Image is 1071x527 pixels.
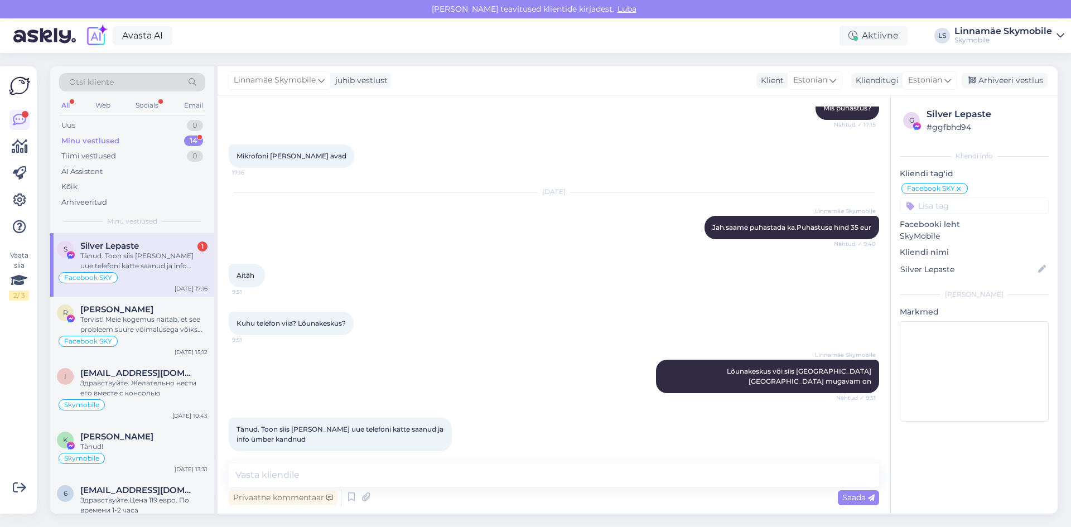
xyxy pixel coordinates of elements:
[93,98,113,113] div: Web
[64,372,66,380] span: i
[184,136,203,147] div: 14
[840,26,908,46] div: Aktiivne
[954,27,1064,45] a: Linnamäe SkymobileSkymobile
[234,74,316,86] span: Linnamäe Skymobile
[9,250,29,301] div: Vaata siia
[80,241,139,251] span: Silver Lepaste
[900,263,1036,275] input: Lisa nimi
[900,289,1049,299] div: [PERSON_NAME]
[80,368,196,378] span: igor.korshakov01@gmail.com
[64,402,99,408] span: Skymobile
[727,367,871,385] span: Lõunakeskus või siis [GEOGRAPHIC_DATA][GEOGRAPHIC_DATA] mugavam on
[64,455,99,462] span: Skymobile
[232,168,274,177] span: 17:16
[954,27,1052,36] div: Linnamäe Skymobile
[900,230,1049,242] p: SkyMobile
[834,394,876,402] span: Nähtud ✓ 9:51
[815,351,876,359] span: Linnamäe Skymobile
[80,315,208,335] div: Tervist! Meie kogemus näitab, et see probleem suure võimalusega võiks olla lintkaabliga mis on ko...
[133,98,161,113] div: Socials
[229,490,337,505] div: Privaatne kommentaar
[793,74,827,86] span: Estonian
[187,151,203,162] div: 0
[69,76,114,88] span: Otsi kliente
[834,120,876,129] span: Nähtud ✓ 17:15
[107,216,157,226] span: Minu vestlused
[712,223,871,231] span: Jah.saame puhastada ka.Puhastuse hind 35 eur
[61,197,107,208] div: Arhiveeritud
[59,98,72,113] div: All
[900,151,1049,161] div: Kliendi info
[927,121,1045,133] div: # ggfbhd94
[962,73,1048,88] div: Arhiveeri vestlus
[113,26,172,45] a: Avasta AI
[80,251,208,271] div: Tänud. Toon siis [PERSON_NAME] uue telefoni kätte saanud ja info ümber kandnud
[815,207,876,215] span: Linnamäe Skymobile
[63,308,68,317] span: R
[900,197,1049,214] input: Lisa tag
[229,187,879,197] div: [DATE]
[182,98,205,113] div: Email
[80,378,208,398] div: Здравствуйте. Желательно нести его вместе с консолью
[80,495,208,515] div: Здравствуйте.Цена 119 евро. По времени 1-2 часа
[237,425,445,443] span: Tänud. Toon siis [PERSON_NAME] uue telefoni kätte saanud ja info ümber kandnud
[9,291,29,301] div: 2 / 3
[80,304,153,315] span: Raikko Prants
[823,104,871,112] span: Mis puhastus?
[851,75,899,86] div: Klienditugi
[80,432,153,442] span: Keith Hunt
[64,274,112,281] span: Facebook SKY
[61,151,116,162] div: Tiimi vestlused
[85,24,108,47] img: explore-ai
[175,284,208,293] div: [DATE] 17:16
[756,75,784,86] div: Klient
[934,28,950,43] div: LS
[61,120,75,131] div: Uus
[842,492,875,502] span: Saada
[237,152,346,160] span: Mikrofoni [PERSON_NAME] avad
[175,348,208,356] div: [DATE] 15:12
[900,168,1049,180] p: Kliendi tag'id
[64,338,112,345] span: Facebook SKY
[175,465,208,473] div: [DATE] 13:31
[927,108,1045,121] div: Silver Lepaste
[232,288,274,296] span: 9:51
[9,75,30,96] img: Askly Logo
[64,489,67,497] span: 6
[614,4,640,14] span: Luba
[64,245,67,253] span: S
[61,181,78,192] div: Kõik
[80,442,208,452] div: Tänud!
[61,166,103,177] div: AI Assistent
[907,185,955,192] span: Facebook SKY
[197,241,208,252] div: 1
[900,219,1049,230] p: Facebooki leht
[80,485,196,495] span: 69dyha@gmail.com
[237,319,346,327] span: Kuhu telefon viia? Lõunakeskus?
[232,336,274,344] span: 9:51
[63,436,68,444] span: K
[909,116,914,124] span: g
[232,452,274,460] span: 9:57
[61,136,119,147] div: Minu vestlused
[331,75,388,86] div: juhib vestlust
[834,240,876,248] span: Nähtud ✓ 9:40
[172,412,208,420] div: [DATE] 10:43
[954,36,1052,45] div: Skymobile
[900,246,1049,258] p: Kliendi nimi
[908,74,942,86] span: Estonian
[237,271,254,279] span: Aitäh
[187,120,203,131] div: 0
[900,306,1049,318] p: Märkmed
